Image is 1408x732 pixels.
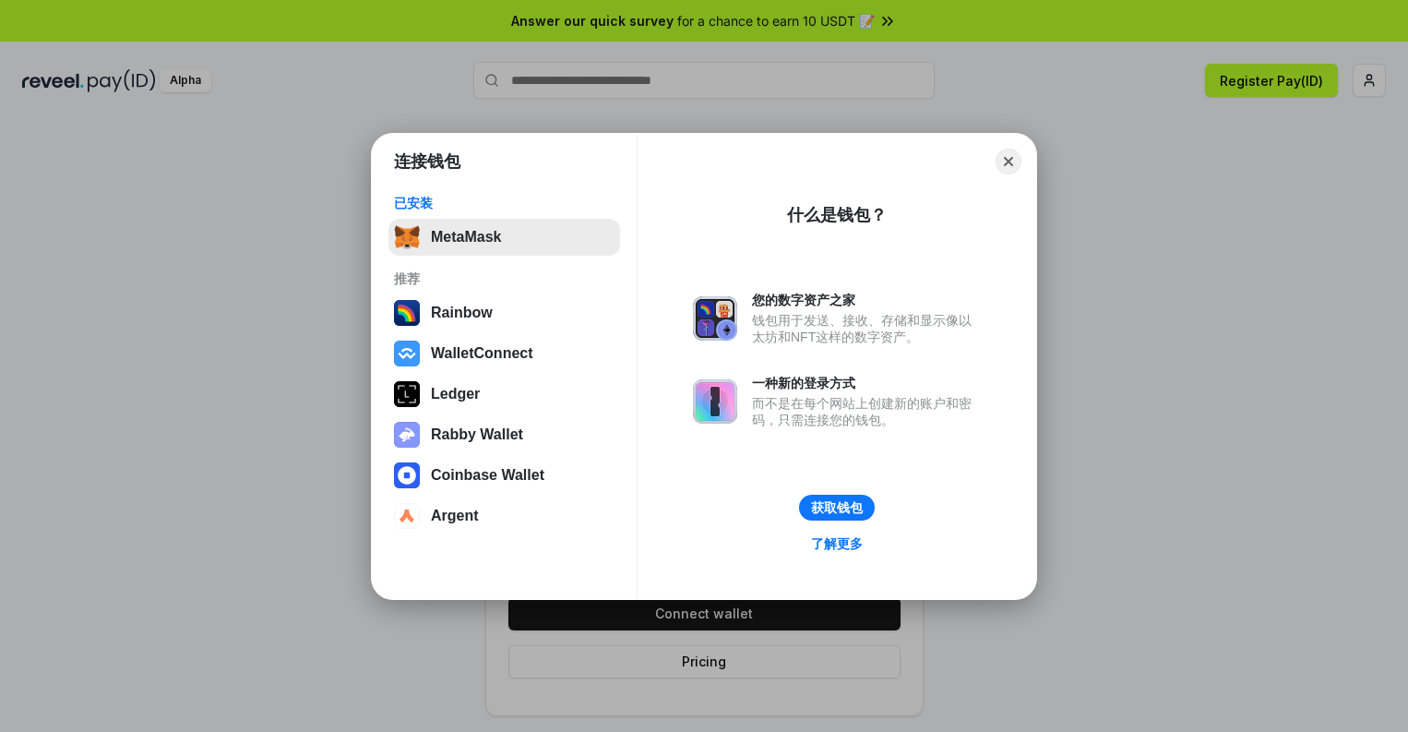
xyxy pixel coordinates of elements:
div: 一种新的登录方式 [752,375,981,391]
img: svg+xml,%3Csvg%20width%3D%2228%22%20height%3D%2228%22%20viewBox%3D%220%200%2028%2028%22%20fill%3D... [394,462,420,488]
div: WalletConnect [431,345,533,362]
button: Ledger [388,376,620,413]
img: svg+xml,%3Csvg%20xmlns%3D%22http%3A%2F%2Fwww.w3.org%2F2000%2Fsvg%22%20fill%3D%22none%22%20viewBox... [394,422,420,448]
button: WalletConnect [388,335,620,372]
img: svg+xml,%3Csvg%20fill%3D%22none%22%20height%3D%2233%22%20viewBox%3D%220%200%2035%2033%22%20width%... [394,224,420,250]
button: 获取钱包 [799,495,875,521]
div: Argent [431,508,479,524]
div: Rainbow [431,305,493,321]
div: 了解更多 [811,535,863,552]
img: svg+xml,%3Csvg%20xmlns%3D%22http%3A%2F%2Fwww.w3.org%2F2000%2Fsvg%22%20fill%3D%22none%22%20viewBox... [693,296,737,341]
button: Rabby Wallet [388,416,620,453]
div: Rabby Wallet [431,426,523,443]
div: 钱包用于发送、接收、存储和显示像以太坊和NFT这样的数字资产。 [752,312,981,345]
img: svg+xml,%3Csvg%20xmlns%3D%22http%3A%2F%2Fwww.w3.org%2F2000%2Fsvg%22%20width%3D%2228%22%20height%3... [394,381,420,407]
img: svg+xml,%3Csvg%20width%3D%2228%22%20height%3D%2228%22%20viewBox%3D%220%200%2028%2028%22%20fill%3D... [394,341,420,366]
button: Coinbase Wallet [388,457,620,494]
div: Coinbase Wallet [431,467,544,484]
div: 什么是钱包？ [787,204,887,226]
div: 您的数字资产之家 [752,292,981,308]
div: 而不是在每个网站上创建新的账户和密码，只需连接您的钱包。 [752,395,981,428]
button: Argent [388,498,620,534]
button: Close [996,149,1021,174]
div: 获取钱包 [811,499,863,516]
h1: 连接钱包 [394,150,460,173]
a: 了解更多 [800,532,874,556]
div: 已安装 [394,195,615,211]
img: svg+xml,%3Csvg%20width%3D%2228%22%20height%3D%2228%22%20viewBox%3D%220%200%2028%2028%22%20fill%3D... [394,503,420,529]
div: 推荐 [394,270,615,287]
img: svg+xml,%3Csvg%20width%3D%22120%22%20height%3D%22120%22%20viewBox%3D%220%200%20120%20120%22%20fil... [394,300,420,326]
div: MetaMask [431,229,501,246]
div: Ledger [431,386,480,402]
button: Rainbow [388,294,620,331]
img: svg+xml,%3Csvg%20xmlns%3D%22http%3A%2F%2Fwww.w3.org%2F2000%2Fsvg%22%20fill%3D%22none%22%20viewBox... [693,379,737,424]
button: MetaMask [388,219,620,256]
